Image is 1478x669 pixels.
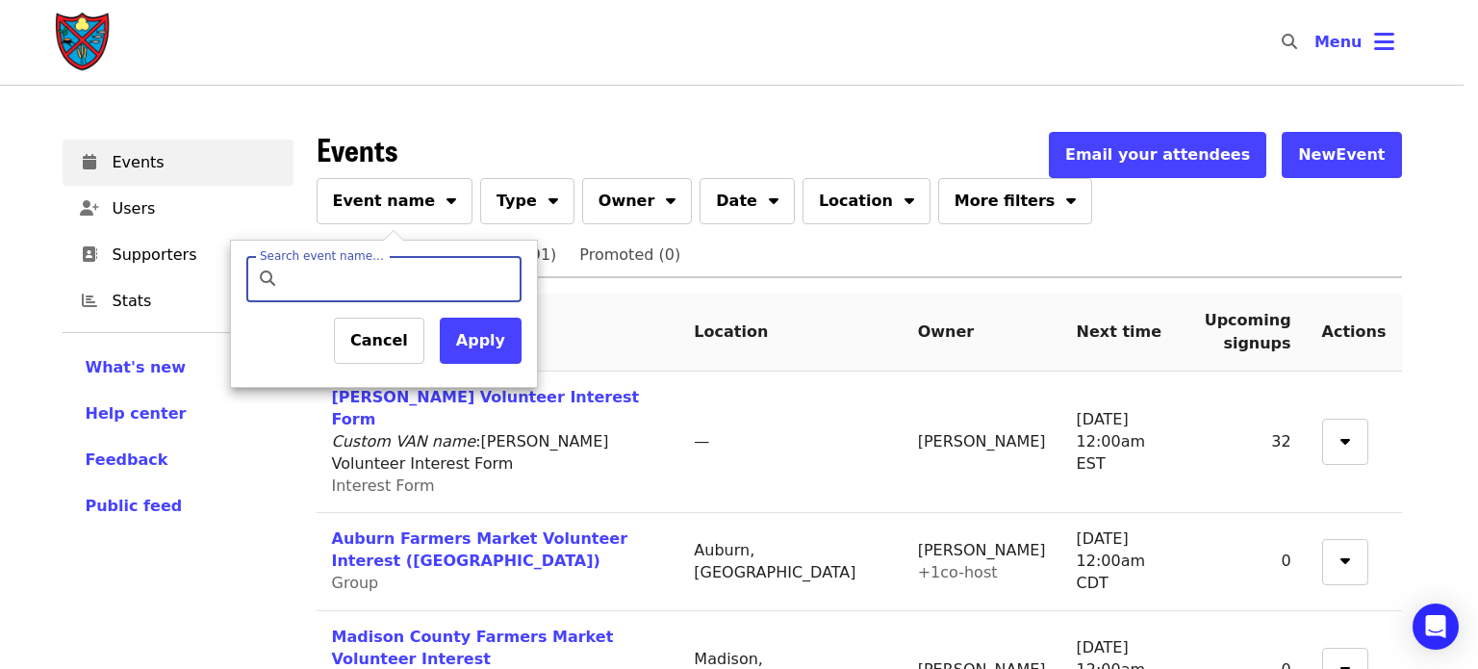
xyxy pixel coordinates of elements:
[260,250,384,262] label: Search event name…
[334,318,424,364] button: Cancel
[1413,604,1459,650] div: Open Intercom Messenger
[440,318,522,364] button: Apply
[287,256,514,302] input: Search event name…
[260,270,275,288] i: search icon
